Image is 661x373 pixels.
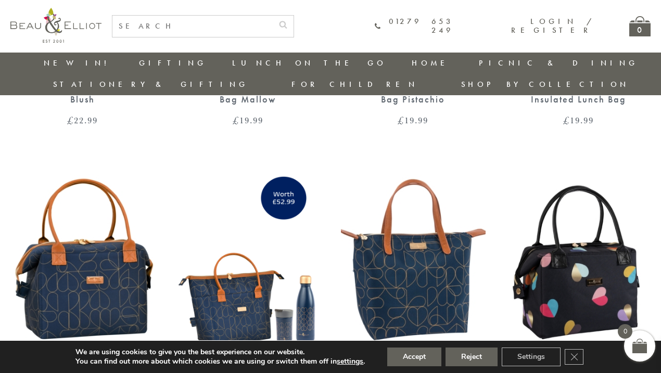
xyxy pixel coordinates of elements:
[461,79,629,89] a: Shop by collection
[176,166,321,353] img: Navy Broken-hearted Convertible Lunch Bag, Water Bottle and Travel Mug
[511,16,593,35] a: Login / Register
[563,114,570,126] span: £
[232,58,386,68] a: Lunch On The Go
[629,16,651,36] a: 0
[565,349,583,365] button: Close GDPR Cookie Banner
[341,166,486,353] img: Navy 7L Luxury Insulated Lunch Bag
[446,348,498,366] button: Reject
[194,83,302,105] div: Oxford Quilted Lunch Bag Mallow
[618,324,632,339] span: 0
[67,114,98,126] bdi: 22.99
[337,357,363,366] button: settings
[233,114,239,126] span: £
[10,166,155,353] img: Navy Broken-hearted Convertible Insulated Lunch Bag
[112,16,273,37] input: SEARCH
[359,83,467,105] div: Oxford Quilted Lunch Bag Pistachio
[375,17,453,35] a: 01279 653 249
[53,79,248,89] a: Stationery & Gifting
[139,58,207,68] a: Gifting
[291,79,418,89] a: For Children
[563,114,594,126] bdi: 19.99
[75,348,365,357] p: We are using cookies to give you the best experience on our website.
[506,166,651,353] img: Emily convertible lunch bag
[67,114,74,126] span: £
[398,114,428,126] bdi: 19.99
[75,357,365,366] p: You can find out more about which cookies we are using or switch them off in .
[398,114,404,126] span: £
[10,8,101,43] img: logo
[479,58,638,68] a: Picnic & Dining
[387,348,441,366] button: Accept
[29,83,137,105] div: Lexington Lunch Bag Blush
[502,348,561,366] button: Settings
[412,58,453,68] a: Home
[233,114,263,126] bdi: 19.99
[44,58,113,68] a: New in!
[525,83,633,105] div: Manhattan Larger Insulated Lunch Bag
